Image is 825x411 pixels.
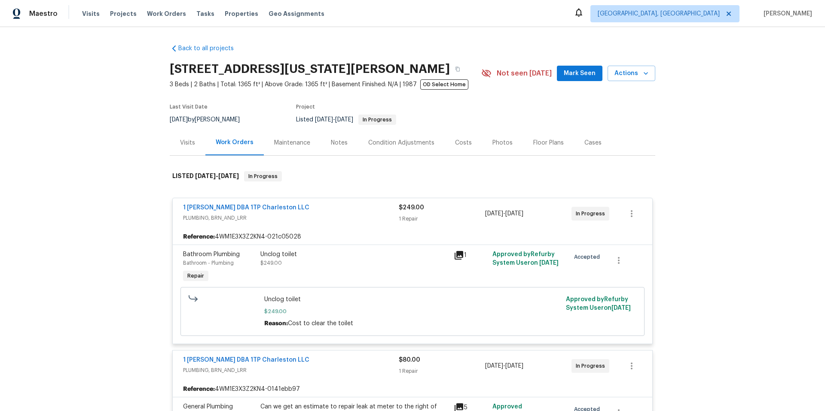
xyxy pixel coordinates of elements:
div: Floor Plans [533,139,564,147]
span: - [315,117,353,123]
button: Actions [608,66,655,82]
span: Approved by Refurby System User on [566,296,631,311]
span: [DATE] [485,363,503,369]
span: [DATE] [611,305,631,311]
span: Reason: [264,320,288,326]
span: Properties [225,9,258,18]
div: Photos [492,139,513,147]
b: Reference: [183,233,215,241]
div: by [PERSON_NAME] [170,115,250,125]
span: [DATE] [335,117,353,123]
span: $249.00 [264,307,561,316]
span: Bathroom - Plumbing [183,260,234,266]
span: Maestro [29,9,58,18]
span: Visits [82,9,100,18]
span: PLUMBING, BRN_AND_LRR [183,366,399,375]
div: LISTED [DATE]-[DATE]In Progress [170,163,655,190]
span: [DATE] [505,363,523,369]
span: Projects [110,9,137,18]
span: [PERSON_NAME] [760,9,812,18]
span: Tasks [196,11,214,17]
span: In Progress [576,209,608,218]
div: Maintenance [274,139,310,147]
span: Listed [296,117,396,123]
div: 1 Repair [399,215,485,223]
a: 1 [PERSON_NAME] DBA 1TP Charleston LLC [183,205,309,211]
span: [DATE] [485,211,503,217]
button: Mark Seen [557,66,602,82]
h6: LISTED [172,171,239,181]
div: Unclog toilet [260,250,449,259]
span: $249.00 [399,205,424,211]
span: Geo Assignments [269,9,324,18]
span: PLUMBING, BRN_AND_LRR [183,214,399,222]
h2: [STREET_ADDRESS][US_STATE][PERSON_NAME] [170,65,450,73]
span: [DATE] [539,260,559,266]
span: [DATE] [315,117,333,123]
span: [GEOGRAPHIC_DATA], [GEOGRAPHIC_DATA] [598,9,720,18]
a: 1 [PERSON_NAME] DBA 1TP Charleston LLC [183,357,309,363]
span: - [485,362,523,370]
span: Accepted [574,253,603,261]
span: $249.00 [260,260,282,266]
span: $80.00 [399,357,420,363]
span: [DATE] [170,117,188,123]
div: 4WM1E3X3Z2KN4-021c05028 [173,229,652,245]
div: 1 [454,250,487,260]
span: Repair [184,272,208,280]
span: 3 Beds | 2 Baths | Total: 1365 ft² | Above Grade: 1365 ft² | Basement Finished: N/A | 1987 [170,80,481,89]
span: [DATE] [218,173,239,179]
span: In Progress [576,362,608,370]
span: Unclog toilet [264,295,561,304]
span: - [195,173,239,179]
span: Approved by Refurby System User on [492,251,559,266]
span: In Progress [359,117,395,122]
span: [DATE] [505,211,523,217]
span: OD Select Home [420,79,468,90]
div: Costs [455,139,472,147]
div: Cases [584,139,602,147]
div: Visits [180,139,195,147]
div: Work Orders [216,138,254,147]
span: Last Visit Date [170,104,208,109]
span: General Plumbing [183,404,233,410]
span: Bathroom Plumbing [183,251,240,257]
span: Not seen [DATE] [497,69,552,78]
a: Back to all projects [170,44,252,53]
span: In Progress [245,172,281,181]
span: Mark Seen [564,68,596,79]
span: - [485,209,523,218]
span: [DATE] [195,173,216,179]
div: Condition Adjustments [368,139,434,147]
span: Actions [614,68,648,79]
span: Work Orders [147,9,186,18]
div: 1 Repair [399,367,485,375]
div: Notes [331,139,348,147]
b: Reference: [183,385,215,393]
span: Cost to clear the toilet [288,320,353,326]
button: Copy Address [450,61,465,77]
span: Project [296,104,315,109]
div: 4WM1E3X3Z2KN4-0141ebb97 [173,381,652,397]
